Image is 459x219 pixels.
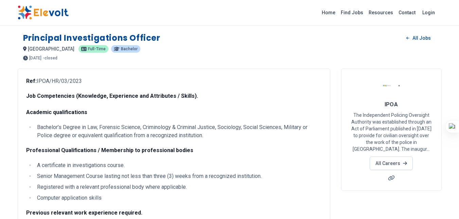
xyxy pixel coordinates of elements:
strong: Professional Qualifications / Membership to professional bodies [26,147,193,153]
a: Find Jobs [338,7,366,18]
span: IPOA [385,101,398,108]
strong: Academic qualifications [26,109,87,115]
a: Home [319,7,338,18]
p: IPOA/HR/03/2023 [26,77,322,85]
a: All Careers [370,157,413,170]
li: A certificate in investigations course. [35,161,322,169]
span: [DATE] [29,56,41,60]
li: Computer application skills [35,194,322,202]
a: All Jobs [401,33,436,43]
li: Bachelor’s Degree in Law, Forensic Science, Criminology & Criminal Justice, Sociology, Social Sci... [35,123,322,140]
p: - closed [43,56,57,60]
strong: Ref: [26,78,37,84]
a: Login [418,6,439,19]
span: full-time [88,47,106,51]
strong: Previous relevant work experience required. [26,209,142,216]
img: Elevolt [18,5,69,20]
a: Resources [366,7,396,18]
span: [GEOGRAPHIC_DATA] [28,46,74,52]
span: bachelor [121,47,138,51]
li: Registered with a relevant professional body where applicable. [35,183,322,191]
a: Contact [396,7,418,18]
li: Senior Management Course lasting not less than three (3) weeks from a recognized institution. [35,172,322,180]
img: IPOA [383,77,400,94]
p: The Independent Policing Oversight Authority was established through an Act of Parliament publish... [350,112,433,152]
h1: Principal Investigations Officer [23,33,160,43]
strong: Job Competencies (Knowledge, Experience and Attributes / Skills). [26,93,198,99]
